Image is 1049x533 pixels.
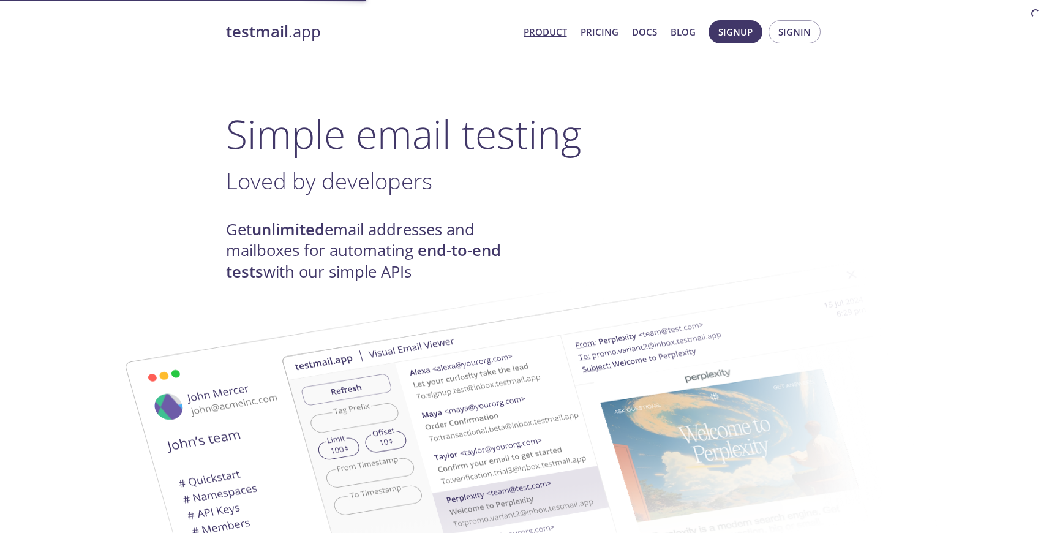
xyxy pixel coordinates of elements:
[252,219,325,240] strong: unlimited
[226,219,525,282] h4: Get email addresses and mailboxes for automating with our simple APIs
[718,24,753,40] span: Signup
[769,20,821,43] button: Signin
[226,240,501,282] strong: end-to-end tests
[524,24,567,40] a: Product
[226,21,514,42] a: testmail.app
[778,24,811,40] span: Signin
[226,110,824,157] h1: Simple email testing
[709,20,762,43] button: Signup
[226,21,288,42] strong: testmail
[226,165,432,196] span: Loved by developers
[671,24,696,40] a: Blog
[632,24,657,40] a: Docs
[581,24,618,40] a: Pricing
